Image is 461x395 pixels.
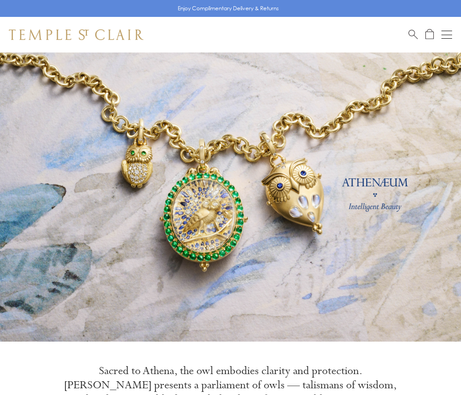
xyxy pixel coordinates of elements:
img: Temple St. Clair [9,29,143,40]
p: Enjoy Complimentary Delivery & Returns [178,4,279,13]
button: Open navigation [441,29,452,40]
a: Open Shopping Bag [425,29,434,40]
a: Search [408,29,418,40]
